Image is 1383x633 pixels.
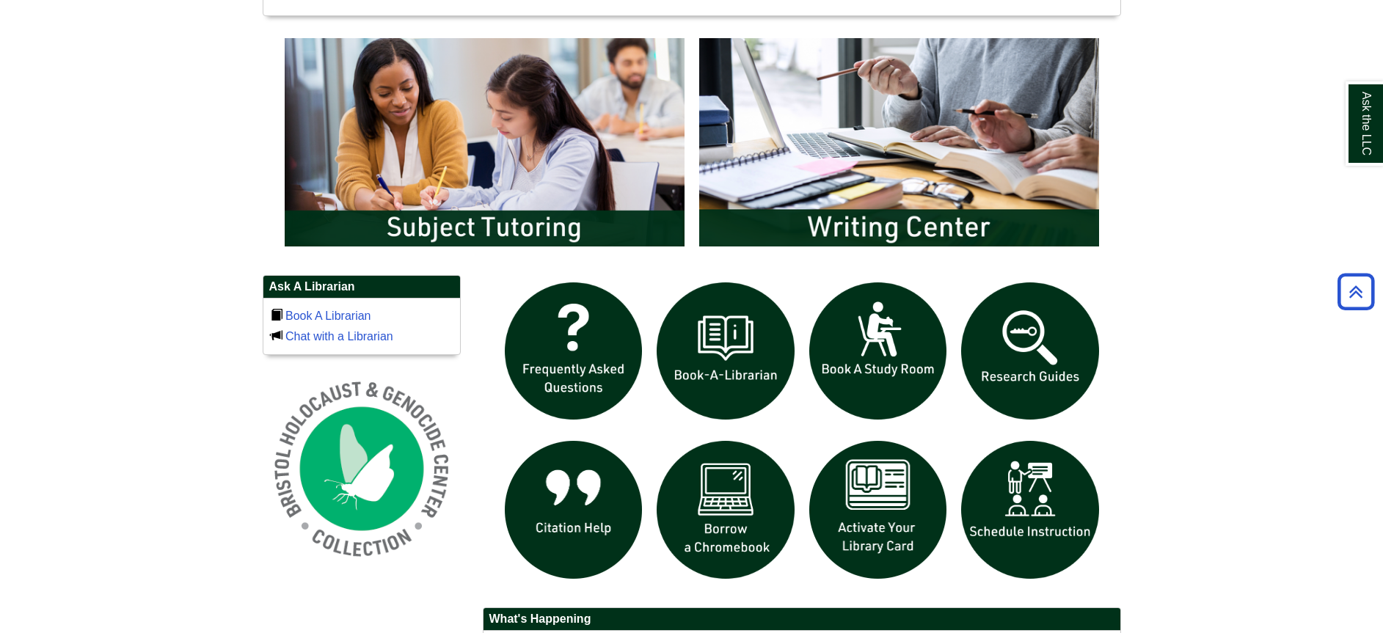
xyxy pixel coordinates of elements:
[1332,282,1379,301] a: Back to Top
[497,433,650,586] img: citation help icon links to citation help guide page
[483,608,1120,631] h2: What's Happening
[277,31,1106,260] div: slideshow
[263,276,460,299] h2: Ask A Librarian
[497,275,1106,593] div: slideshow
[497,275,650,428] img: frequently asked questions
[285,310,371,322] a: Book A Librarian
[802,433,955,586] img: activate Library Card icon links to form to activate student ID into library card
[692,31,1106,254] img: Writing Center Information
[649,275,802,428] img: Book a Librarian icon links to book a librarian web page
[802,275,955,428] img: book a study room icon links to book a study room web page
[263,370,461,568] img: Holocaust and Genocide Collection
[285,330,393,343] a: Chat with a Librarian
[954,433,1106,586] img: For faculty. Schedule Library Instruction icon links to form.
[954,275,1106,428] img: Research Guides icon links to research guides web page
[277,31,692,254] img: Subject Tutoring Information
[649,433,802,586] img: Borrow a chromebook icon links to the borrow a chromebook web page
